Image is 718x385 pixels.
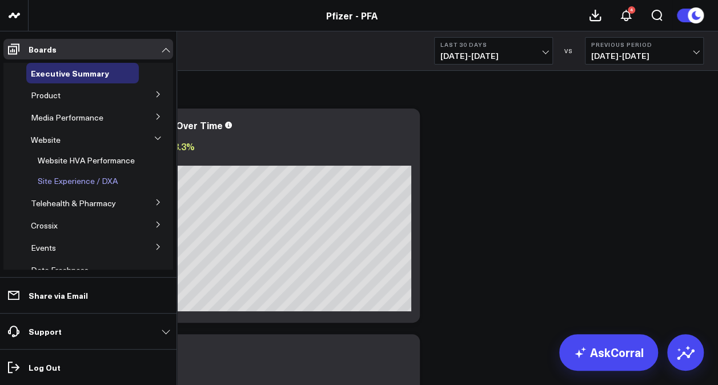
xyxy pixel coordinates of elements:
a: Telehealth & Pharmacy [31,199,116,208]
a: Events [31,243,56,252]
p: Share via Email [29,291,88,300]
span: Site Experience / DXA [38,175,118,186]
a: Site Experience / DXA [38,177,118,186]
a: Log Out [3,357,173,378]
button: Previous Period[DATE]-[DATE] [585,37,704,65]
a: Crossix [31,221,58,230]
b: Previous Period [591,41,697,48]
p: Log Out [29,363,61,372]
div: Previous: $629.47K [51,157,411,166]
span: Website HVA Performance [38,155,135,166]
a: Website [31,135,61,145]
span: Telehealth & Pharmacy [31,198,116,208]
p: Support [29,327,62,336]
span: 3.3% [174,140,195,153]
span: Crossix [31,220,58,231]
a: Media Performance [31,113,103,122]
a: Website HVA Performance [38,156,135,165]
a: AskCorral [559,334,658,371]
a: Pfizer - PFA [326,9,378,22]
span: Executive Summary [31,67,109,79]
a: Executive Summary [31,69,109,78]
button: Last 30 Days[DATE]-[DATE] [434,37,553,65]
span: Product [31,90,61,101]
span: Data Freshness [31,264,89,275]
span: [DATE] - [DATE] [591,51,697,61]
span: Media Performance [31,112,103,123]
p: Boards [29,45,57,54]
div: VS [559,47,579,54]
a: Product [31,91,61,100]
span: [DATE] - [DATE] [440,51,547,61]
b: Last 30 Days [440,41,547,48]
span: Events [31,242,56,253]
a: Data Freshness [31,266,89,275]
span: Website [31,134,61,145]
div: 4 [628,6,635,14]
